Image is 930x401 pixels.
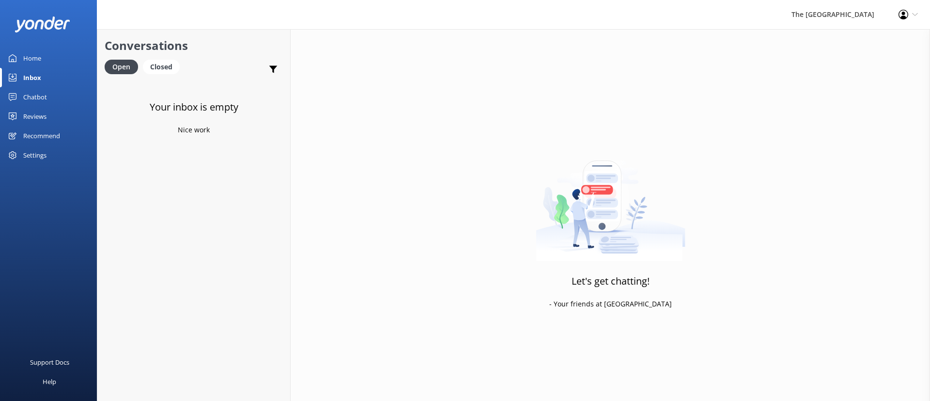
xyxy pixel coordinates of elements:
div: Chatbot [23,87,47,107]
p: Nice work [178,125,210,135]
div: Help [43,372,56,391]
a: Open [105,61,143,72]
h3: Your inbox is empty [150,99,238,115]
img: yonder-white-logo.png [15,16,70,32]
div: Inbox [23,68,41,87]
a: Closed [143,61,185,72]
div: Open [105,60,138,74]
p: - Your friends at [GEOGRAPHIC_DATA] [549,299,672,309]
h2: Conversations [105,36,283,55]
img: artwork of a man stealing a conversation from at giant smartphone [536,140,685,261]
h3: Let's get chatting! [572,273,650,289]
div: Closed [143,60,180,74]
div: Reviews [23,107,46,126]
div: Support Docs [30,353,69,372]
div: Recommend [23,126,60,145]
div: Home [23,48,41,68]
div: Settings [23,145,46,165]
